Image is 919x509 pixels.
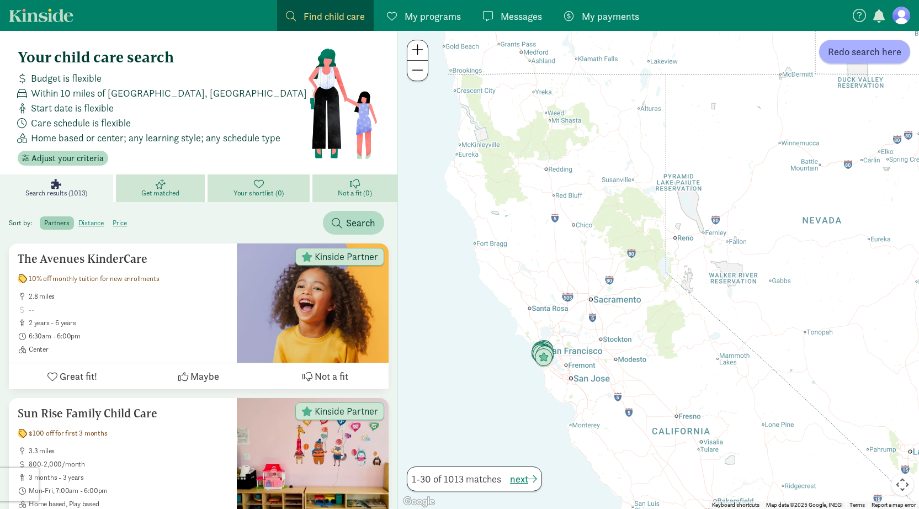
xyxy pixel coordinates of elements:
span: Redo search here [828,44,901,59]
span: Adjust your criteria [31,152,104,165]
div: Click to see details [532,341,550,360]
button: Redo search here [819,40,910,63]
h5: Sun Rise Family Child Care [18,407,228,420]
a: Not a fit (0) [312,174,397,202]
h4: Your child care search [18,49,307,66]
button: Not a fit [262,363,389,389]
span: $100 off for first 3 months [29,429,108,438]
div: Click to see details [533,341,551,360]
div: Click to see details [532,345,551,364]
span: 10% off monthly tuition for new enrollments [29,274,159,283]
button: Keyboard shortcuts [712,501,759,509]
span: Start date is flexible [31,100,114,115]
img: Google [401,495,437,509]
a: Kinside [9,8,73,22]
div: Click to see details [531,344,550,363]
div: Click to see details [535,340,554,359]
button: Search [323,211,384,235]
a: Open this area in Google Maps (opens a new window) [401,495,437,509]
span: 800-2,000/month [29,460,228,469]
span: Not a fit (0) [338,189,371,198]
span: Kinside Partner [315,406,378,416]
span: Search results (1013) [25,189,87,198]
span: My payments [582,9,639,24]
div: Click to see details [532,342,551,361]
span: Get matched [141,189,179,198]
div: Click to see details [535,346,554,364]
label: price [108,216,131,230]
span: Kinside Partner [315,252,378,262]
button: Great fit! [9,363,135,389]
span: Maybe [190,369,219,384]
span: 3 months - 3 years [29,473,228,482]
div: Click to see details [531,343,550,362]
div: Click to see details [534,348,553,367]
span: Home based or center; any learning style; any schedule type [31,130,280,145]
label: partners [40,216,73,230]
span: Messages [501,9,542,24]
span: Your shortlist (0) [233,189,284,198]
span: Search [346,215,375,230]
span: Mon-Fri, 7:00am - 6:00pm [29,486,228,495]
span: Home based, Play based [29,500,228,508]
span: Care schedule is flexible [31,115,131,130]
span: 1-30 of 1013 matches [412,471,501,486]
button: Map camera controls [891,474,913,496]
span: 2 years - 6 years [29,319,228,327]
span: 6:30am - 6:00pm [29,332,228,341]
button: Adjust your criteria [18,151,108,166]
a: Report a map error [872,502,916,508]
span: Find child care [304,9,365,24]
span: Map data ©2025 Google, INEGI [766,502,843,508]
label: distance [74,216,108,230]
h5: The Avenues KinderCare [18,252,228,266]
span: 3.3 miles [29,447,228,455]
div: Click to see details [535,342,554,360]
div: Click to see details [534,341,553,360]
span: Not a fit [315,369,348,384]
a: Terms [849,502,865,508]
span: My programs [405,9,461,24]
span: 2.8 miles [29,292,228,301]
span: Within 10 miles of [GEOGRAPHIC_DATA], [GEOGRAPHIC_DATA] [31,86,307,100]
span: Great fit! [60,369,97,384]
span: Sort by: [9,218,38,227]
a: Get matched [116,174,208,202]
button: Maybe [135,363,262,389]
span: Budget is flexible [31,71,102,86]
a: Your shortlist (0) [208,174,312,202]
span: Center [29,345,228,354]
button: next [510,471,537,486]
